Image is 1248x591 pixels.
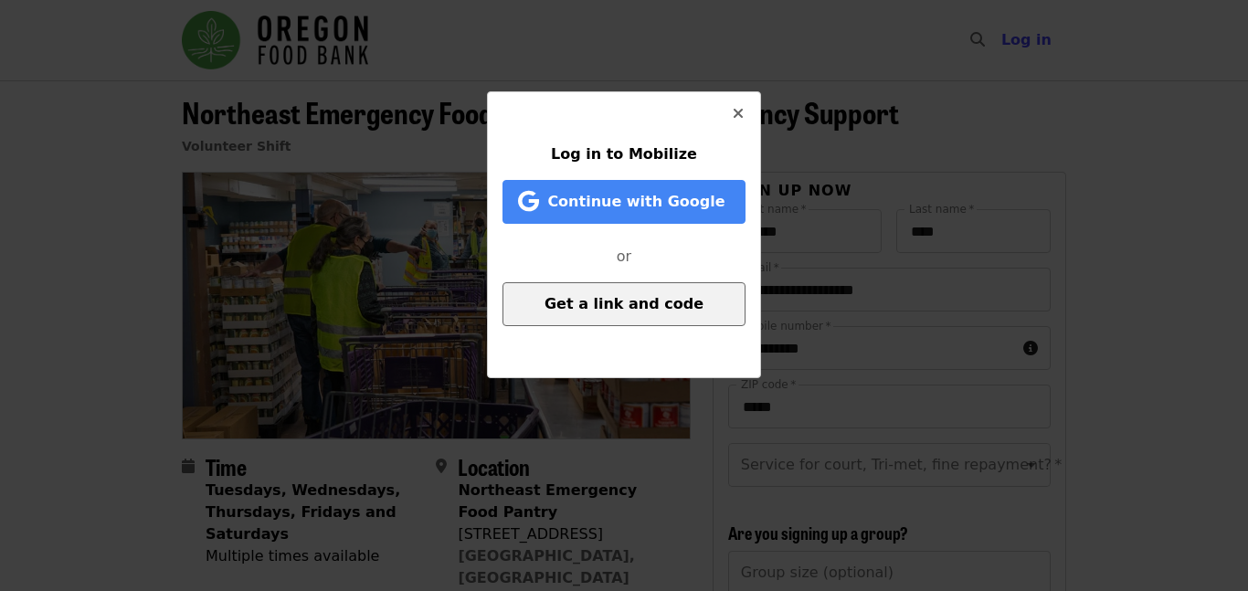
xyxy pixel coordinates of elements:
button: Close [716,92,760,136]
span: Get a link and code [545,295,703,312]
span: or [617,248,631,265]
span: Log in to Mobilize [551,145,697,163]
button: Continue with Google [502,180,746,224]
button: Get a link and code [502,282,746,326]
i: times icon [733,105,744,122]
span: Continue with Google [547,193,724,210]
i: google icon [518,188,539,215]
